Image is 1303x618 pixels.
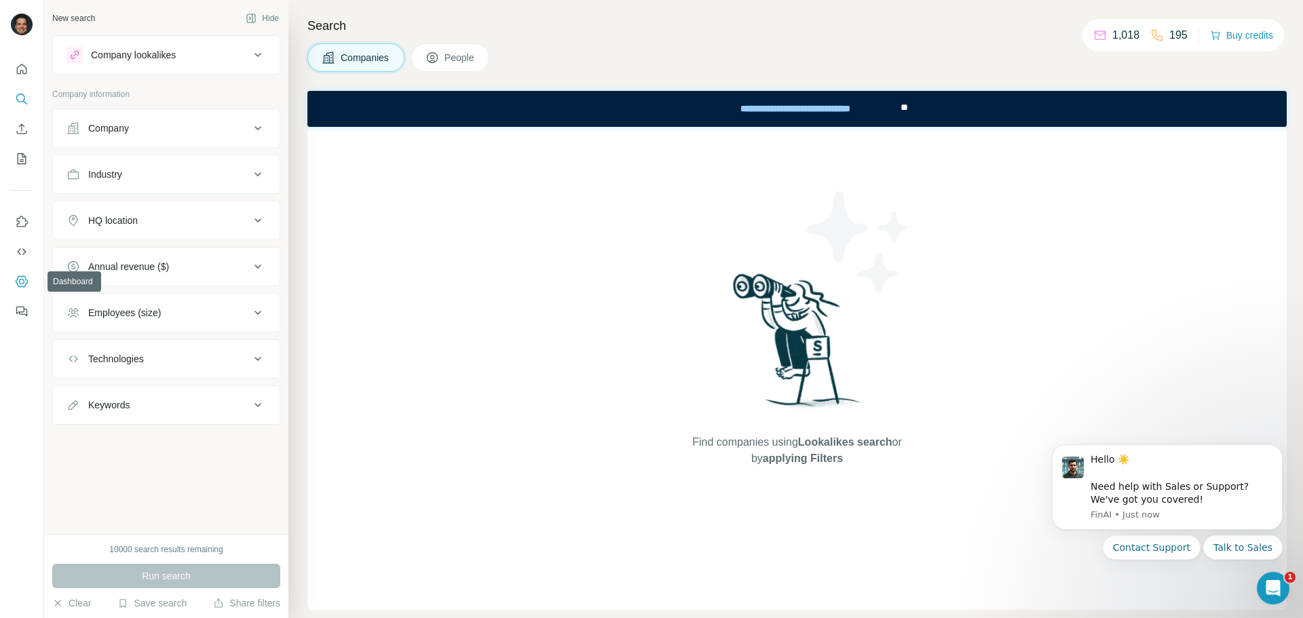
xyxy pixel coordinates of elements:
[53,204,280,237] button: HQ location
[688,434,905,467] span: Find companies using or by
[11,57,33,81] button: Quick start
[1112,27,1139,43] p: 1,018
[763,452,843,464] span: applying Filters
[52,596,91,610] button: Clear
[88,306,161,320] div: Employees (size)
[88,214,138,227] div: HQ location
[53,296,280,329] button: Employees (size)
[11,147,33,171] button: My lists
[11,210,33,234] button: Use Surfe on LinkedIn
[798,436,892,448] span: Lookalikes search
[307,16,1287,35] h4: Search
[341,51,390,64] span: Companies
[11,239,33,264] button: Use Surfe API
[11,87,33,111] button: Search
[53,343,280,375] button: Technologies
[52,88,280,100] p: Company information
[53,250,280,283] button: Annual revenue ($)
[53,158,280,191] button: Industry
[11,117,33,141] button: Enrich CSV
[797,181,920,303] img: Surfe Illustration - Stars
[1169,27,1188,43] p: 195
[88,352,144,366] div: Technologies
[11,299,33,324] button: Feedback
[53,112,280,144] button: Company
[1257,572,1289,604] iframe: Intercom live chat
[88,121,129,135] div: Company
[117,596,187,610] button: Save search
[1210,26,1273,45] button: Buy credits
[52,12,95,24] div: New search
[727,270,868,421] img: Surfe Illustration - Woman searching with binoculars
[53,39,280,71] button: Company lookalikes
[88,398,130,412] div: Keywords
[307,91,1287,127] iframe: Banner
[53,389,280,421] button: Keywords
[236,8,288,28] button: Hide
[88,168,122,181] div: Industry
[213,596,280,610] button: Share filters
[88,260,169,273] div: Annual revenue ($)
[1032,427,1303,611] iframe: Intercom notifications message
[11,14,33,35] img: Avatar
[91,48,176,62] div: Company lookalikes
[445,51,476,64] span: People
[1285,572,1296,583] span: 1
[11,269,33,294] button: Dashboard
[109,543,223,556] div: 10000 search results remaining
